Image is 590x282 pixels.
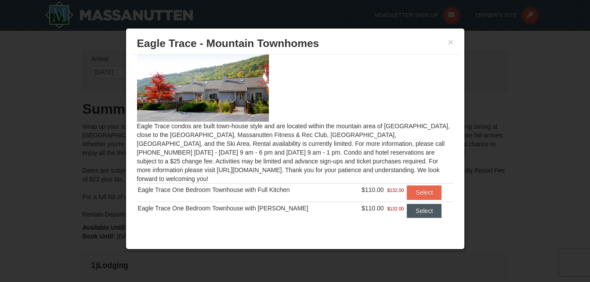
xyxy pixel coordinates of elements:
span: $110.00 [362,205,384,212]
div: Eagle Trace condos are built town-house style and are located within the mountain area of [GEOGRA... [130,54,460,226]
button: Select [407,185,442,199]
div: Eagle Trace One Bedroom Townhouse with Full Kitchen [138,185,350,194]
span: $132.00 [387,186,404,195]
img: 19218983-1-9b289e55.jpg [137,50,269,122]
span: $132.00 [387,204,404,213]
div: Eagle Trace One Bedroom Townhouse with [PERSON_NAME] [138,204,350,213]
button: × [448,38,453,47]
button: Select [407,204,442,218]
span: $110.00 [362,186,384,193]
span: Eagle Trace - Mountain Townhomes [137,37,319,49]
